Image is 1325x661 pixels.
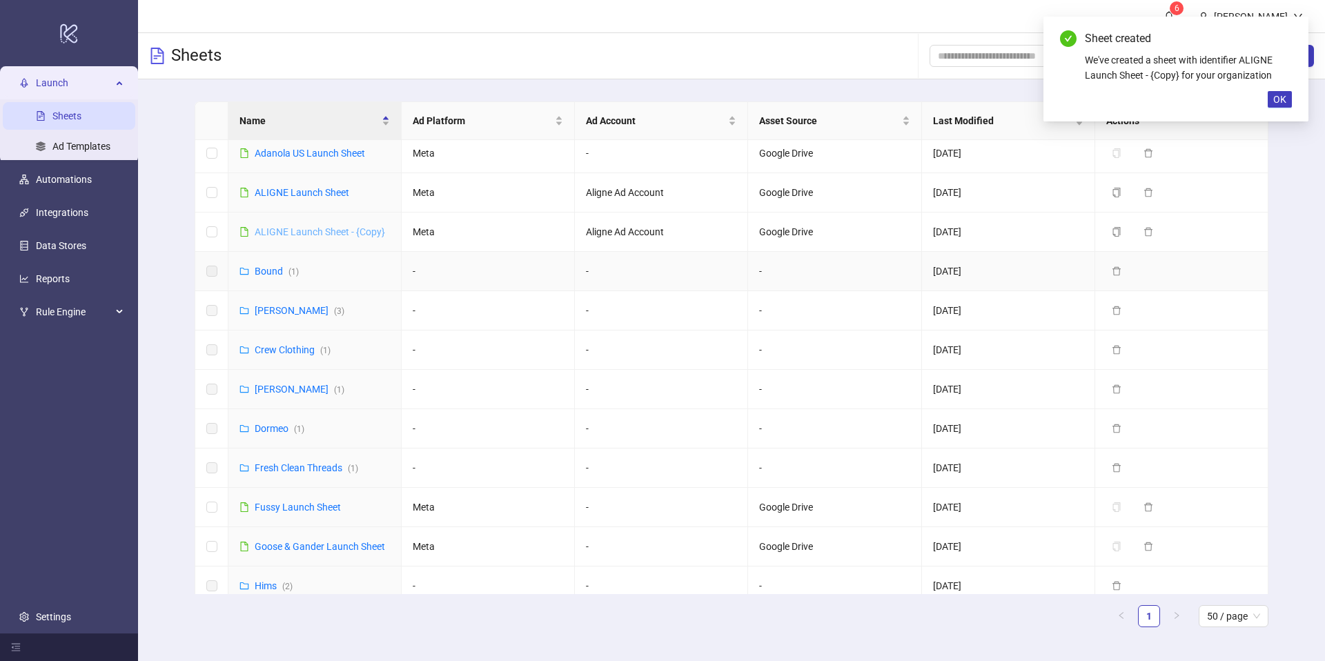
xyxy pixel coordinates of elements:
span: delete [1144,188,1153,197]
span: Last Modified [933,113,1072,128]
td: [DATE] [922,488,1095,527]
a: Dormeo(1) [255,423,304,434]
a: Settings [36,611,71,622]
td: - [748,566,921,606]
span: right [1172,611,1181,620]
a: Fresh Clean Threads(1) [255,462,358,473]
span: bell [1164,11,1174,21]
td: - [575,134,748,173]
td: - [748,252,921,291]
span: Rule Engine [36,298,112,326]
span: menu-fold [11,642,21,652]
span: delete [1112,463,1121,473]
a: Sheets [52,110,81,121]
span: folder [239,463,249,473]
span: folder [239,384,249,394]
div: [PERSON_NAME] [1208,9,1293,24]
span: delete [1112,306,1121,315]
button: right [1166,605,1188,627]
th: Asset Source [748,102,921,140]
td: - [575,448,748,488]
td: - [402,566,575,606]
td: Meta [402,173,575,213]
th: Last Modified [922,102,1095,140]
td: Aligne Ad Account [575,173,748,213]
li: 1 [1138,605,1160,627]
td: Meta [402,488,575,527]
td: - [402,448,575,488]
td: - [575,330,748,370]
span: file [239,502,249,512]
td: Meta [402,213,575,252]
a: Automations [36,174,92,185]
span: ( 1 ) [320,346,331,355]
td: [DATE] [922,291,1095,330]
a: Adanola US Launch Sheet [255,148,365,159]
span: copy [1112,188,1121,197]
td: [DATE] [922,252,1095,291]
a: [PERSON_NAME](1) [255,384,344,395]
span: check-circle [1060,30,1077,47]
td: Meta [402,527,575,566]
td: [DATE] [922,409,1095,448]
a: Bound(1) [255,266,299,277]
span: ( 1 ) [348,464,358,473]
span: Asset Source [759,113,899,128]
td: - [575,488,748,527]
span: file-text [149,48,166,64]
span: delete [1144,542,1153,551]
td: - [575,566,748,606]
td: - [748,370,921,409]
span: 6 [1175,3,1179,13]
span: folder [239,345,249,355]
span: delete [1112,384,1121,394]
td: [DATE] [922,134,1095,173]
span: delete [1144,148,1153,158]
span: folder [239,581,249,591]
span: file [239,148,249,158]
a: Crew Clothing(1) [255,344,331,355]
span: Name [239,113,379,128]
th: Ad Platform [402,102,575,140]
a: Close [1277,30,1292,46]
button: The sheet needs to be migrated before it can be duplicated. Please open the sheet to migrate it. [1106,538,1132,555]
td: - [748,409,921,448]
a: [PERSON_NAME](3) [255,305,344,316]
button: left [1110,605,1132,627]
span: OK [1273,94,1286,105]
td: - [402,370,575,409]
span: fork [19,307,29,317]
h3: Sheets [171,45,222,67]
span: rocket [19,78,29,88]
span: delete [1144,227,1153,237]
span: delete [1112,424,1121,433]
td: - [402,330,575,370]
span: file [239,188,249,197]
button: The sheet needs to be migrated before it can be duplicated. Please open the sheet to migrate it. [1106,145,1132,161]
td: [DATE] [922,370,1095,409]
span: Ad Platform [413,113,552,128]
span: delete [1112,581,1121,591]
td: Google Drive [748,488,921,527]
td: Meta [402,134,575,173]
span: file [239,227,249,237]
td: [DATE] [922,566,1095,606]
span: ( 1 ) [294,424,304,434]
td: Google Drive [748,134,921,173]
a: Data Stores [36,240,86,251]
td: - [402,252,575,291]
span: down [1293,12,1303,21]
span: ( 1 ) [334,385,344,395]
a: Reports [36,273,70,284]
td: [DATE] [922,527,1095,566]
button: OK [1268,91,1292,108]
span: ( 2 ) [282,582,293,591]
span: user [1199,12,1208,21]
li: Next Page [1166,605,1188,627]
span: Ad Account [586,113,725,128]
sup: 6 [1170,1,1184,15]
button: The sheet needs to be migrated before it can be duplicated. Please open the sheet to migrate it. [1106,499,1132,515]
td: - [748,291,921,330]
li: Previous Page [1110,605,1132,627]
a: Integrations [36,207,88,218]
